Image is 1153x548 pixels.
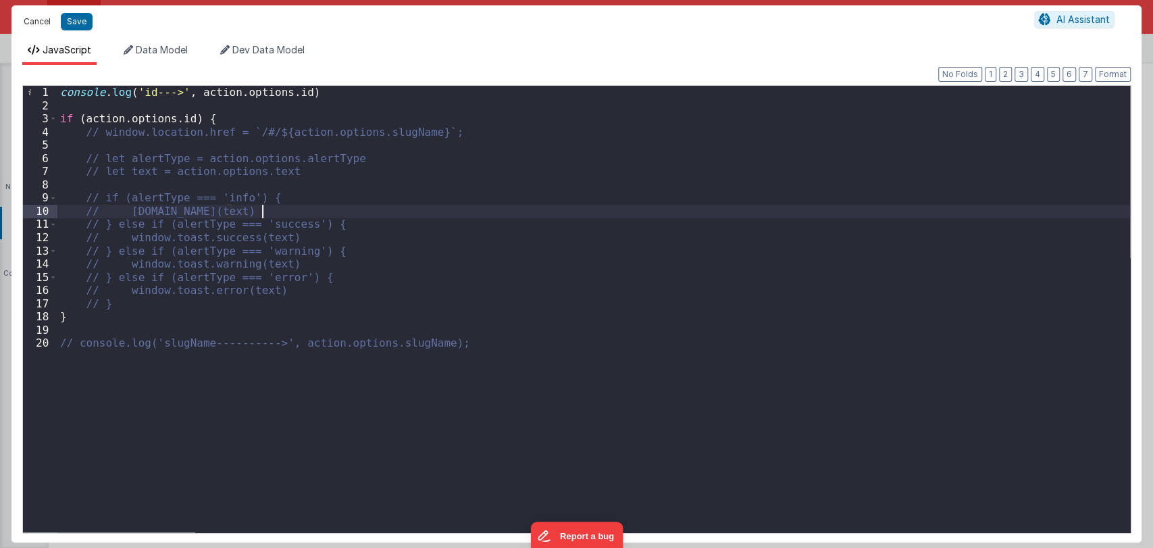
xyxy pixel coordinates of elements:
div: 20 [23,337,57,350]
div: 19 [23,324,57,337]
span: AI Assistant [1056,14,1110,25]
button: Save [61,13,93,30]
span: Dev Data Model [232,44,305,55]
button: AI Assistant [1034,11,1114,28]
div: 2 [23,99,57,113]
button: 2 [999,67,1012,82]
div: 16 [23,284,57,297]
div: 12 [23,231,57,245]
div: 1 [23,86,57,99]
div: 17 [23,297,57,311]
div: 13 [23,245,57,258]
div: 9 [23,191,57,205]
button: 5 [1047,67,1060,82]
div: 5 [23,139,57,152]
div: 14 [23,257,57,271]
button: Cancel [17,12,57,31]
button: Format [1095,67,1131,82]
button: 4 [1031,67,1044,82]
div: 7 [23,165,57,178]
div: 3 [23,112,57,126]
button: 3 [1015,67,1028,82]
div: 15 [23,271,57,284]
button: 1 [985,67,996,82]
button: 6 [1062,67,1076,82]
div: 10 [23,205,57,218]
span: Data Model [136,44,188,55]
div: 8 [23,178,57,192]
button: 7 [1079,67,1092,82]
span: JavaScript [43,44,91,55]
div: 11 [23,218,57,231]
div: 18 [23,310,57,324]
button: No Folds [938,67,982,82]
div: 6 [23,152,57,166]
div: 4 [23,126,57,139]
